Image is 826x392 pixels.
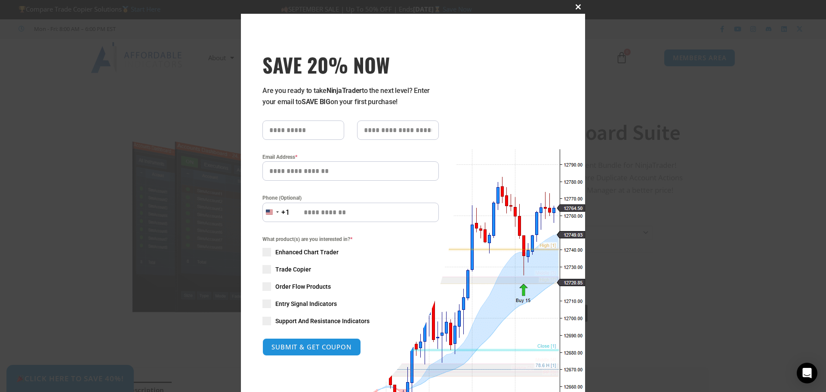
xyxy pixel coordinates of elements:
[327,86,362,95] strong: NinjaTrader
[797,363,817,383] div: Open Intercom Messenger
[262,85,439,108] p: Are you ready to take to the next level? Enter your email to on your first purchase!
[262,203,290,222] button: Selected country
[262,338,361,356] button: SUBMIT & GET COUPON
[275,248,339,256] span: Enhanced Chart Trader
[275,317,370,325] span: Support And Resistance Indicators
[275,299,337,308] span: Entry Signal Indicators
[262,299,439,308] label: Entry Signal Indicators
[262,248,439,256] label: Enhanced Chart Trader
[262,317,439,325] label: Support And Resistance Indicators
[262,235,439,244] span: What product(s) are you interested in?
[302,98,330,106] strong: SAVE BIG
[262,153,439,161] label: Email Address
[275,265,311,274] span: Trade Copier
[262,52,439,77] h3: SAVE 20% NOW
[262,194,439,202] label: Phone (Optional)
[281,207,290,218] div: +1
[275,282,331,291] span: Order Flow Products
[262,282,439,291] label: Order Flow Products
[262,265,439,274] label: Trade Copier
